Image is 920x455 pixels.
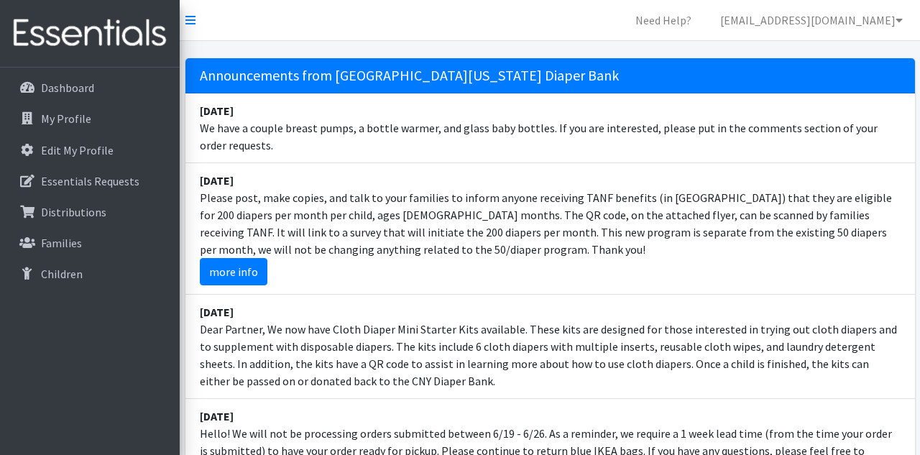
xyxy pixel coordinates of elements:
li: Please post, make copies, and talk to your families to inform anyone receiving TANF benefits (in ... [185,163,915,295]
a: Families [6,229,174,257]
a: [EMAIL_ADDRESS][DOMAIN_NAME] [709,6,914,35]
a: My Profile [6,104,174,133]
a: Essentials Requests [6,167,174,196]
p: Families [41,236,82,250]
p: Edit My Profile [41,143,114,157]
strong: [DATE] [200,409,234,423]
h5: Announcements from [GEOGRAPHIC_DATA][US_STATE] Diaper Bank [185,58,915,93]
p: Distributions [41,205,106,219]
a: Need Help? [624,6,703,35]
p: My Profile [41,111,91,126]
a: more info [200,258,267,285]
li: We have a couple breast pumps, a bottle warmer, and glass baby bottles. If you are interested, pl... [185,93,915,163]
strong: [DATE] [200,104,234,118]
p: Children [41,267,83,281]
li: Dear Partner, We now have Cloth Diaper Mini Starter Kits available. These kits are designed for t... [185,295,915,399]
strong: [DATE] [200,305,234,319]
a: Distributions [6,198,174,226]
p: Essentials Requests [41,174,139,188]
a: Children [6,259,174,288]
p: Dashboard [41,81,94,95]
a: Dashboard [6,73,174,102]
strong: [DATE] [200,173,234,188]
a: Edit My Profile [6,136,174,165]
img: HumanEssentials [6,9,174,58]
